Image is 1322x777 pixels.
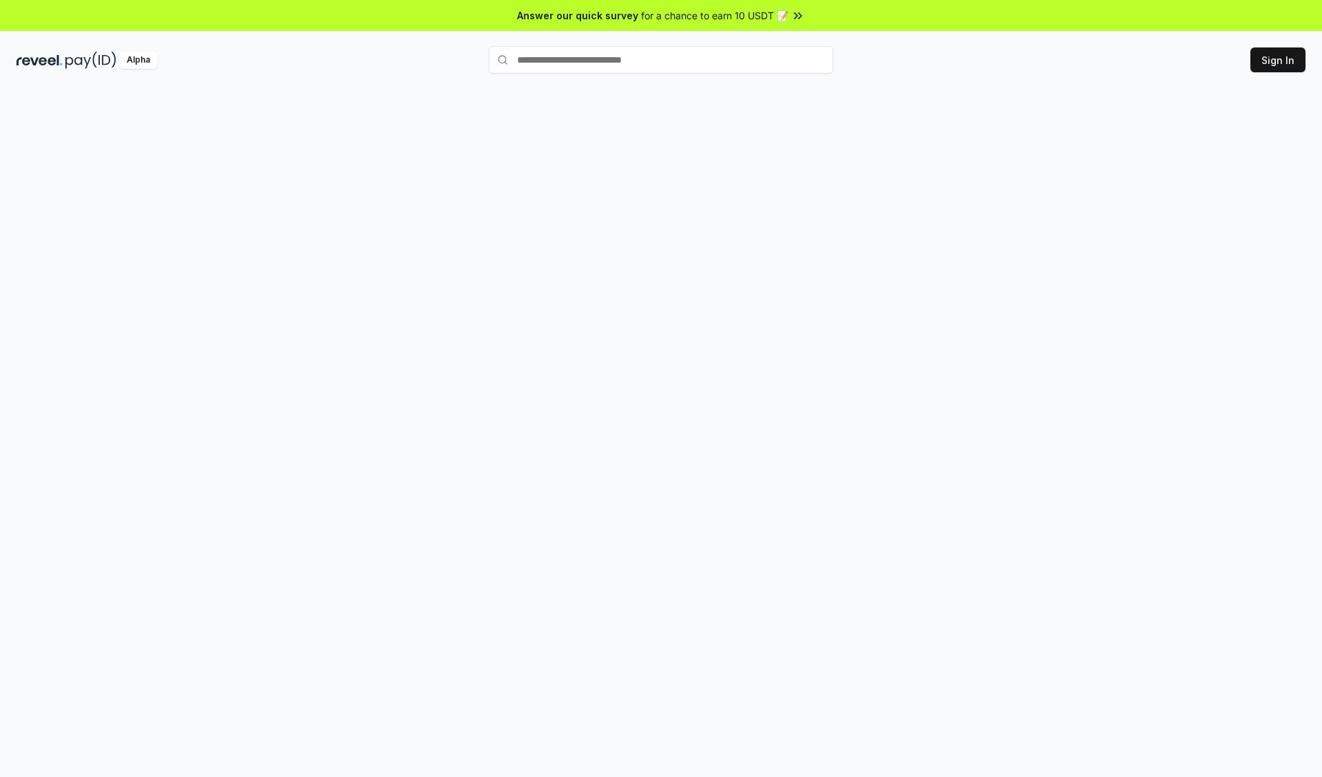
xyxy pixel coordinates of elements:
div: Alpha [119,52,158,69]
span: Answer our quick survey [517,8,638,23]
button: Sign In [1250,47,1305,72]
span: for a chance to earn 10 USDT 📝 [641,8,788,23]
img: reveel_dark [17,52,63,69]
img: pay_id [65,52,116,69]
